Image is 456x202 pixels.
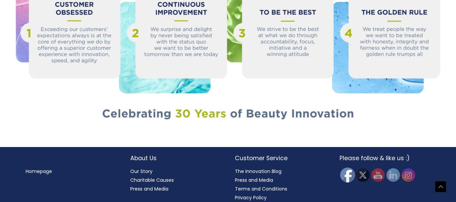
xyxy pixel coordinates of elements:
img: Facebook [340,168,355,182]
h2: About Us [130,154,221,163]
nav: Menu [26,167,117,176]
nav: Customer Service [235,167,326,202]
a: Our Story [130,168,153,175]
h2: Customer Service [235,154,326,163]
a: The Innovation Blog [235,168,281,175]
a: Terms and Conditions [235,185,287,192]
a: Charitable Causes [130,177,174,183]
img: Twitter [356,168,370,182]
a: Homepage [26,168,52,175]
a: Press and Media [130,185,168,192]
a: Press and Media [235,177,273,183]
nav: About Us [130,167,221,193]
a: Privacy Policy [235,194,267,201]
h2: Please follow & like us :) [340,154,431,163]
